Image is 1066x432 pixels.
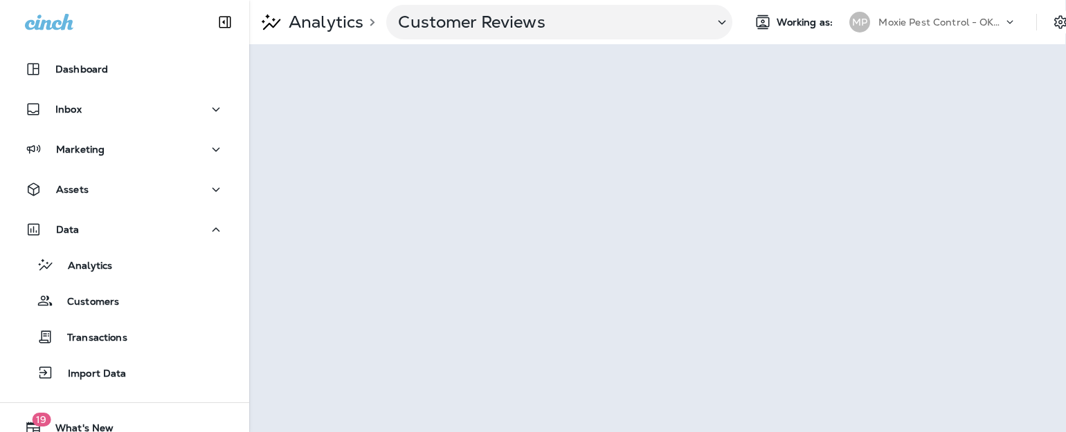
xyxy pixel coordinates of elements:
button: Transactions [14,322,235,351]
button: Collapse Sidebar [206,8,244,36]
div: MP [849,12,870,32]
button: Data [14,216,235,243]
p: Moxie Pest Control - OKC [GEOGRAPHIC_DATA] [878,17,1003,28]
p: Analytics [283,12,363,32]
span: 19 [32,413,51,426]
p: Inbox [55,104,82,115]
p: Assets [56,184,89,195]
button: Inbox [14,95,235,123]
p: Customer Reviews [398,12,703,32]
p: Transactions [53,332,127,345]
button: Dashboard [14,55,235,83]
p: Marketing [56,144,105,155]
iframe: To enrich screen reader interactions, please activate Accessibility in Grammarly extension settings [249,44,1065,432]
button: Import Data [14,358,235,387]
p: Data [56,224,80,235]
p: Customers [53,296,119,309]
p: Dashboard [55,64,108,75]
button: Analytics [14,250,235,279]
span: Working as: [777,17,835,28]
button: Marketing [14,135,235,163]
p: Import Data [54,368,127,381]
p: Analytics [54,260,112,273]
button: Assets [14,176,235,203]
button: Customers [14,286,235,315]
p: > [363,17,375,28]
